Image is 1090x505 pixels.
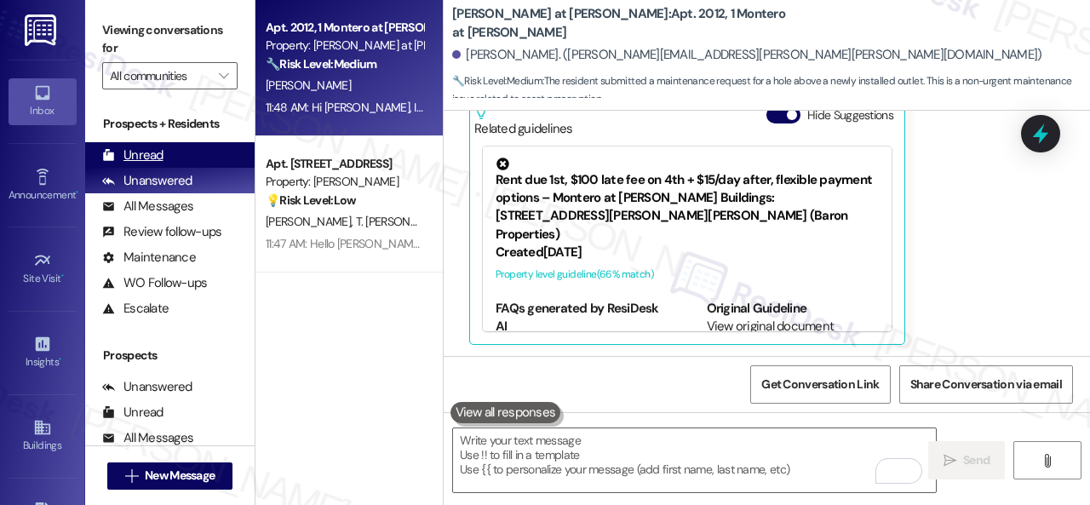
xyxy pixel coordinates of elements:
[102,429,193,447] div: All Messages
[219,69,228,83] i: 
[25,14,60,46] img: ResiDesk Logo
[102,300,169,318] div: Escalate
[102,146,163,164] div: Unread
[61,270,64,282] span: •
[496,244,879,261] div: Created [DATE]
[707,318,880,354] div: View original document here
[266,214,356,229] span: [PERSON_NAME]
[807,106,893,124] label: Hide Suggestions
[145,467,215,485] span: New Message
[963,451,990,469] span: Send
[85,347,255,364] div: Prospects
[102,404,163,422] div: Unread
[928,441,1005,479] button: Send
[266,236,616,251] div: 11:47 AM: Hello [PERSON_NAME]! Is there anything I can assist you with?
[452,74,542,88] strong: 🔧 Risk Level: Medium
[102,274,207,292] div: WO Follow-ups
[944,454,956,468] i: 
[452,5,793,42] b: [PERSON_NAME] at [PERSON_NAME]: Apt. 2012, 1 Montero at [PERSON_NAME]
[125,469,138,483] i: 
[102,172,192,190] div: Unanswered
[9,246,77,292] a: Site Visit •
[266,173,423,191] div: Property: [PERSON_NAME]
[496,158,879,244] div: Rent due 1st, $100 late fee on 4th + $15/day after, flexible payment options – Montero at [PERSON...
[266,56,376,72] strong: 🔧 Risk Level: Medium
[496,300,659,335] b: FAQs generated by ResiDesk AI
[453,428,936,492] textarea: To enrich screen reader interactions, please activate Accessibility in Grammarly extension settings
[910,376,1062,393] span: Share Conversation via email
[761,376,879,393] span: Get Conversation Link
[266,37,423,55] div: Property: [PERSON_NAME] at [PERSON_NAME]
[266,155,423,173] div: Apt. [STREET_ADDRESS]
[102,17,238,62] label: Viewing conversations for
[1041,454,1053,468] i: 
[266,77,351,93] span: [PERSON_NAME]
[9,413,77,459] a: Buildings
[356,214,456,229] span: T. [PERSON_NAME]
[102,249,196,267] div: Maintenance
[59,353,61,365] span: •
[102,378,192,396] div: Unanswered
[9,78,77,124] a: Inbox
[110,62,210,89] input: All communities
[474,106,573,138] div: Related guidelines
[707,300,807,317] b: Original Guideline
[85,115,255,133] div: Prospects + Residents
[899,365,1073,404] button: Share Conversation via email
[452,72,1090,109] span: : The resident submitted a maintenance request for a hole above a newly installed outlet. This is...
[107,462,233,490] button: New Message
[102,198,193,215] div: All Messages
[750,365,890,404] button: Get Conversation Link
[496,266,879,284] div: Property level guideline ( 66 % match)
[102,223,221,241] div: Review follow-ups
[266,19,423,37] div: Apt. 2012, 1 Montero at [PERSON_NAME]
[266,192,356,208] strong: 💡 Risk Level: Low
[452,46,1041,64] div: [PERSON_NAME]. ([PERSON_NAME][EMAIL_ADDRESS][PERSON_NAME][PERSON_NAME][DOMAIN_NAME])
[9,330,77,376] a: Insights •
[76,187,78,198] span: •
